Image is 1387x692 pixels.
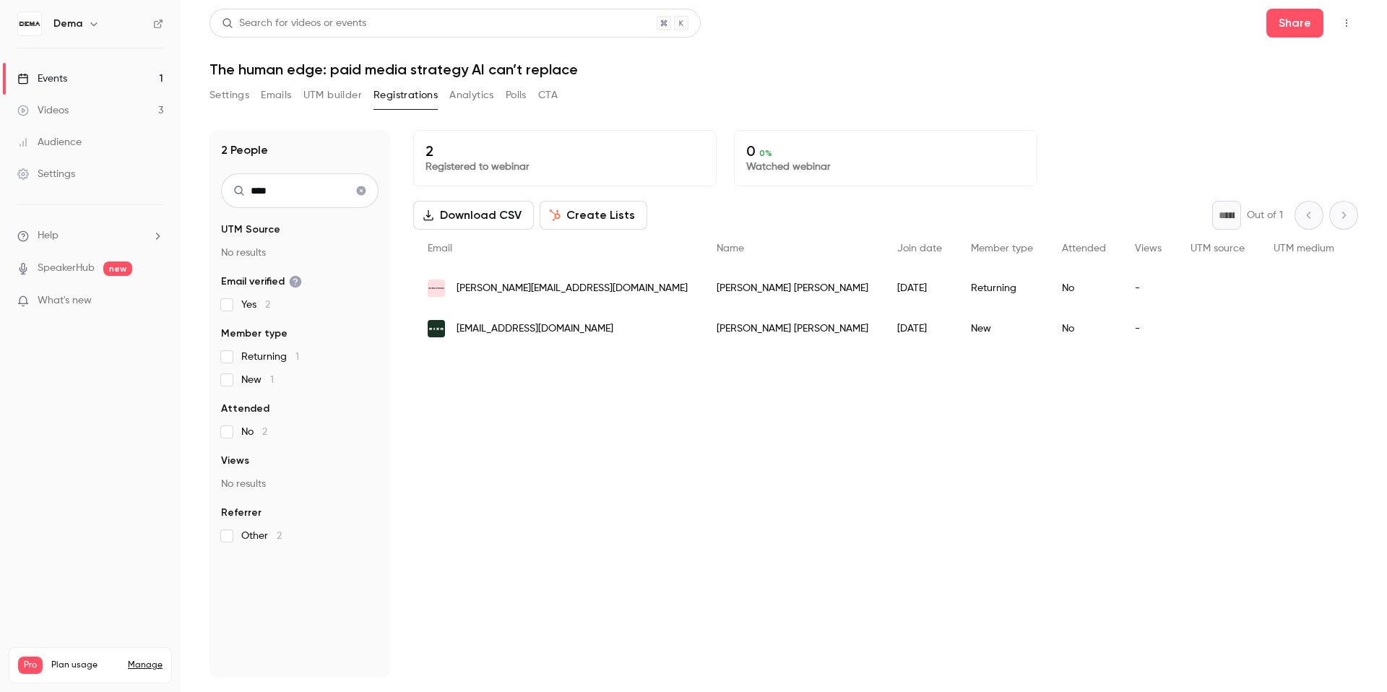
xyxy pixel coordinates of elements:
[128,659,163,671] a: Manage
[221,454,249,468] span: Views
[38,228,59,243] span: Help
[265,300,270,310] span: 2
[53,17,82,31] h6: Dema
[897,243,942,254] span: Join date
[1120,308,1176,349] div: -
[428,280,445,297] img: bubbleroom.com
[295,352,299,362] span: 1
[17,167,75,181] div: Settings
[428,243,452,254] span: Email
[17,103,69,118] div: Videos
[18,657,43,674] span: Pro
[303,84,362,107] button: UTM builder
[241,529,282,543] span: Other
[261,84,291,107] button: Emails
[221,402,269,416] span: Attended
[425,142,704,160] p: 2
[277,531,282,541] span: 2
[956,268,1047,308] div: Returning
[413,201,534,230] button: Download CSV
[18,12,41,35] img: Dema
[457,281,688,296] span: [PERSON_NAME][EMAIL_ADDRESS][DOMAIN_NAME]
[428,320,445,337] img: rixo.co.uk
[209,61,1358,78] h1: The human edge: paid media strategy AI can’t replace
[103,261,132,276] span: new
[506,84,527,107] button: Polls
[221,506,262,520] span: Referrer
[38,293,92,308] span: What's new
[262,427,267,437] span: 2
[971,243,1033,254] span: Member type
[702,268,883,308] div: [PERSON_NAME] [PERSON_NAME]
[17,228,163,243] li: help-dropdown-opener
[241,373,274,387] span: New
[956,308,1047,349] div: New
[146,295,163,308] iframe: Noticeable Trigger
[17,135,82,150] div: Audience
[1191,243,1245,254] span: UTM source
[759,148,772,158] span: 0 %
[1047,268,1120,308] div: No
[1120,268,1176,308] div: -
[717,243,744,254] span: Name
[221,222,379,543] section: facet-groups
[883,308,956,349] div: [DATE]
[425,160,704,174] p: Registered to webinar
[746,160,1025,174] p: Watched webinar
[702,308,883,349] div: [PERSON_NAME] [PERSON_NAME]
[883,268,956,308] div: [DATE]
[270,375,274,385] span: 1
[538,84,558,107] button: CTA
[38,261,95,276] a: SpeakerHub
[1062,243,1106,254] span: Attended
[221,477,379,491] p: No results
[1247,208,1283,222] p: Out of 1
[1135,243,1162,254] span: Views
[1274,243,1334,254] span: UTM medium
[373,84,438,107] button: Registrations
[746,142,1025,160] p: 0
[350,179,373,202] button: Clear search
[51,659,119,671] span: Plan usage
[222,16,366,31] div: Search for videos or events
[221,326,288,341] span: Member type
[221,274,302,289] span: Email verified
[457,321,613,337] span: [EMAIL_ADDRESS][DOMAIN_NAME]
[221,222,280,237] span: UTM Source
[449,84,494,107] button: Analytics
[241,298,270,312] span: Yes
[1047,308,1120,349] div: No
[17,72,67,86] div: Events
[221,142,268,159] h1: 2 People
[241,350,299,364] span: Returning
[540,201,647,230] button: Create Lists
[241,425,267,439] span: No
[221,246,379,260] p: No results
[209,84,249,107] button: Settings
[1266,9,1323,38] button: Share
